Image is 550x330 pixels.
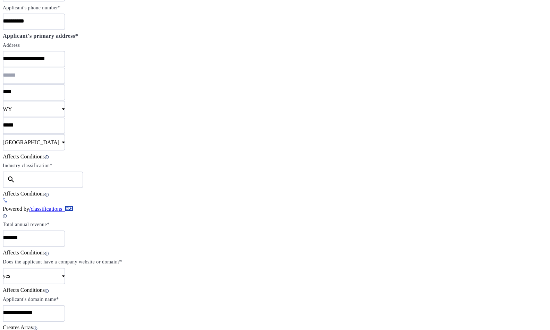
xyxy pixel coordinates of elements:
[3,139,59,145] span: [GEOGRAPHIC_DATA]
[3,163,52,168] label: Industry classification*
[3,191,547,197] div: Affects Conditions
[3,33,78,39] label: Applicant's primary address*
[3,250,547,256] div: Affects Conditions
[29,206,74,212] a: /classifications
[3,176,19,184] mat-icon: search
[3,260,122,265] label: Does the applicant have a company website or domain?*
[3,287,547,294] div: Affects Conditions
[3,43,20,48] label: Address
[3,273,10,279] span: yes
[3,206,547,219] div: Powered by
[3,222,50,227] label: Total annual revenue*
[3,5,61,10] label: Applicant's phone number*
[3,297,59,302] label: Applicant's domain name*
[3,154,547,160] div: Affects Conditions
[3,106,12,112] span: WY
